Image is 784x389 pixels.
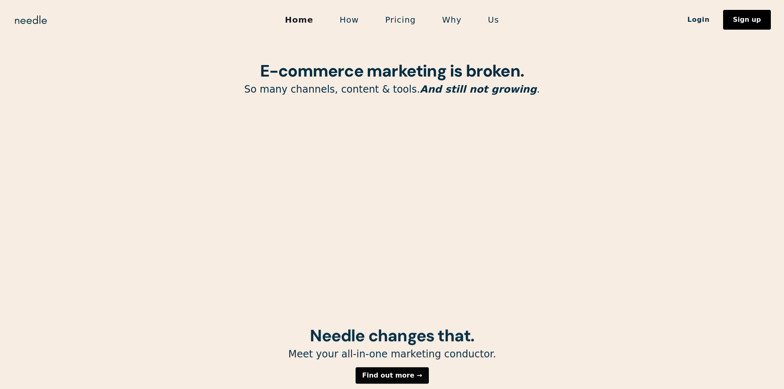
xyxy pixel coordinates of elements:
a: Home [272,11,326,28]
p: So many channels, content & tools. . [182,83,602,96]
strong: Needle changes that. [310,325,474,346]
strong: E-commerce marketing is broken. [260,60,524,82]
a: Sign up [723,10,771,30]
p: Meet your all-in-one marketing conductor. [182,348,602,361]
a: Why [429,11,475,28]
a: Us [475,11,512,28]
a: Login [674,13,723,27]
a: How [326,11,372,28]
em: And still not growing [420,84,537,95]
div: Find out more → [362,373,422,379]
a: Pricing [372,11,429,28]
a: Find out more → [356,368,429,384]
div: Sign up [733,16,761,23]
